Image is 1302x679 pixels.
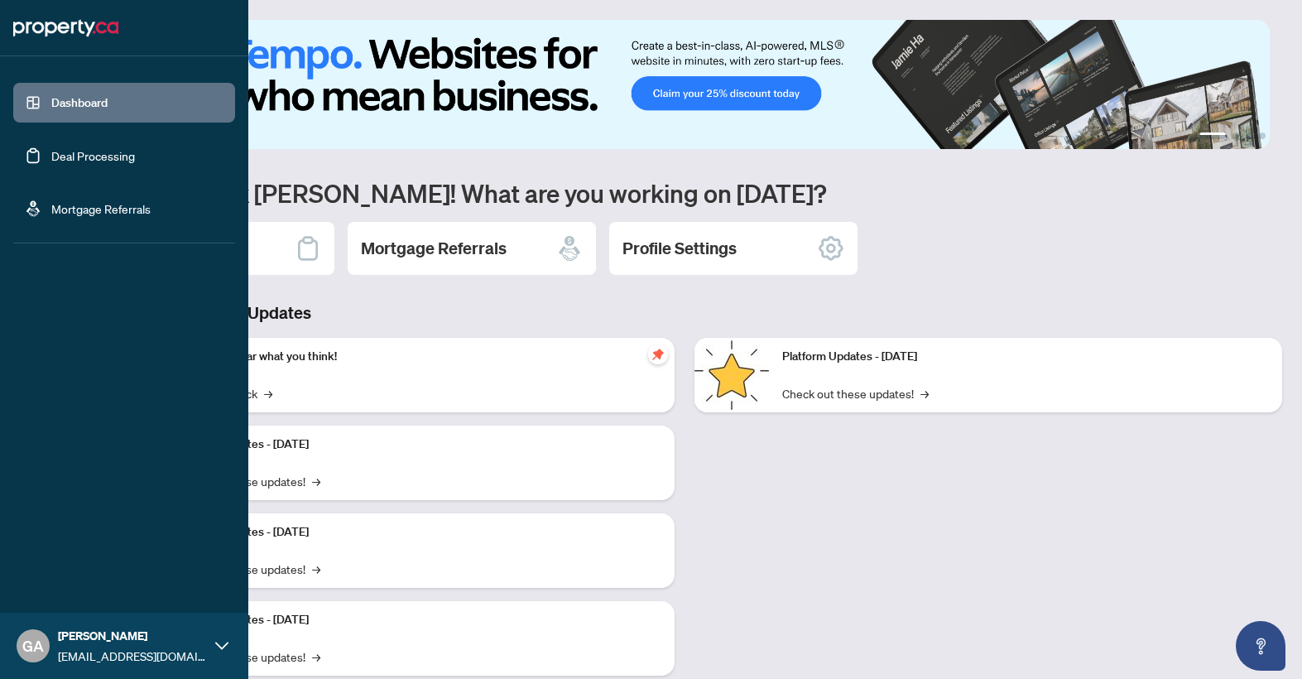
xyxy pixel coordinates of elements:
h1: Welcome back [PERSON_NAME]! What are you working on [DATE]? [86,177,1282,209]
span: → [264,384,272,402]
span: pushpin [648,344,668,364]
a: Dashboard [51,95,108,110]
span: [EMAIL_ADDRESS][DOMAIN_NAME] [58,647,207,665]
h2: Mortgage Referrals [361,237,507,260]
h3: Brokerage & Industry Updates [86,301,1282,325]
p: Platform Updates - [DATE] [782,348,1270,366]
button: 2 [1232,132,1239,139]
button: 4 [1259,132,1266,139]
span: [PERSON_NAME] [58,627,207,645]
a: Deal Processing [51,148,135,163]
span: GA [22,634,44,657]
a: Check out these updates!→ [782,384,929,402]
span: → [312,648,320,666]
span: → [312,472,320,490]
p: Platform Updates - [DATE] [174,436,661,454]
p: Platform Updates - [DATE] [174,523,661,542]
a: Mortgage Referrals [51,201,151,216]
button: 3 [1246,132,1252,139]
span: → [920,384,929,402]
button: Open asap [1236,621,1285,671]
img: Platform Updates - June 23, 2025 [694,338,769,412]
span: → [312,560,320,578]
h2: Profile Settings [622,237,737,260]
img: Slide 0 [86,20,1270,149]
p: We want to hear what you think! [174,348,661,366]
button: 1 [1199,132,1226,139]
p: Platform Updates - [DATE] [174,611,661,629]
img: logo [13,15,118,41]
